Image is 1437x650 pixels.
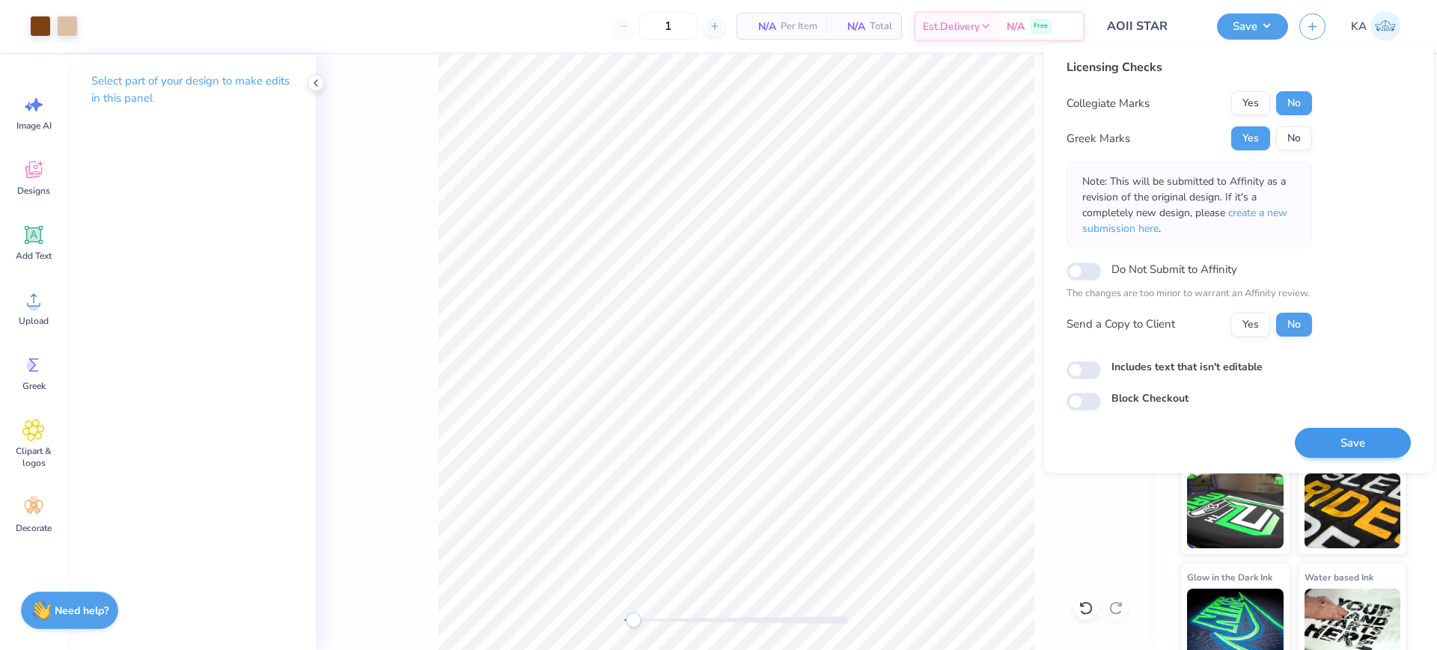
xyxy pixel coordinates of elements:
span: Add Text [16,250,52,262]
span: Image AI [16,120,52,132]
button: No [1276,313,1312,337]
span: Free [1034,21,1048,31]
label: Do Not Submit to Affinity [1111,260,1237,279]
span: Per Item [781,19,817,34]
span: Upload [19,315,49,327]
span: KA [1351,18,1367,35]
p: Select part of your design to make edits in this panel [91,73,292,107]
button: Yes [1231,313,1270,337]
p: Note: This will be submitted to Affinity as a revision of the original design. If it's a complete... [1082,174,1296,236]
p: The changes are too minor to warrant an Affinity review. [1067,286,1312,301]
img: Kate Agsalon [1370,11,1400,41]
span: N/A [1007,19,1025,34]
span: N/A [835,19,865,34]
span: Total [870,19,892,34]
strong: Need help? [55,604,109,618]
span: Designs [17,185,50,197]
button: Save [1217,13,1288,40]
span: Greek [22,380,46,392]
a: KA [1344,11,1407,41]
input: – – [639,13,698,40]
span: Decorate [16,522,52,534]
span: N/A [746,19,776,34]
span: Water based Ink [1305,569,1373,585]
span: Glow in the Dark Ink [1187,569,1272,585]
label: Block Checkout [1111,390,1189,406]
div: Greek Marks [1067,130,1130,147]
button: Yes [1231,126,1270,150]
div: Licensing Checks [1067,58,1312,76]
label: Includes text that isn't editable [1111,359,1263,375]
button: No [1276,126,1312,150]
img: Neon Ink [1187,473,1284,548]
span: Est. Delivery [923,19,980,34]
button: No [1276,91,1312,115]
button: Save [1295,428,1411,459]
div: Collegiate Marks [1067,95,1150,112]
input: Untitled Design [1096,11,1206,41]
div: Send a Copy to Client [1067,316,1175,333]
img: Metallic & Glitter Ink [1305,473,1401,548]
button: Yes [1231,91,1270,115]
div: Accessibility label [626,613,641,628]
span: Clipart & logos [9,445,58,469]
